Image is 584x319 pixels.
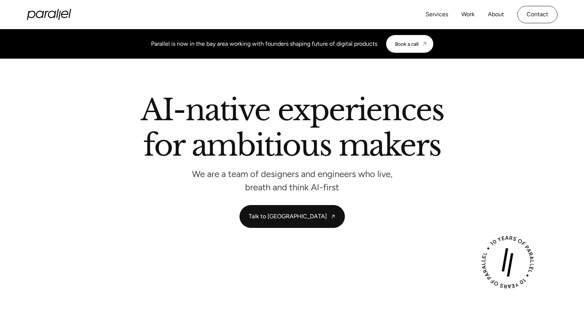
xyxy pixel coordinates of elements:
[426,9,448,20] a: Services
[488,9,504,20] a: About
[82,96,502,163] h2: AI-native experiences for ambitious makers
[517,6,557,23] a: Contact
[386,35,433,53] a: Book a call
[461,9,475,20] a: Work
[182,171,403,190] p: We are a team of designers and engineers who live, breath and think AI-first
[395,41,419,47] div: Book a call
[151,39,377,48] div: Parallel is now in the bay area working with founders shaping future of digital products
[422,41,427,47] img: CTA arrow image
